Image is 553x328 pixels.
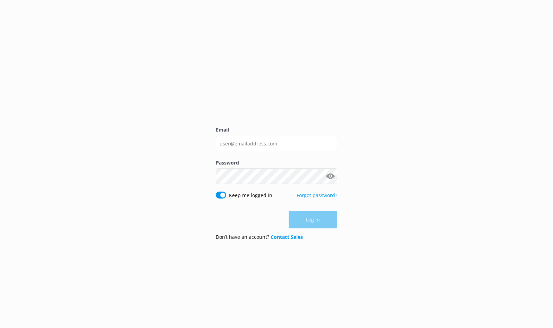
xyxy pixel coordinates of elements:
label: Keep me logged in [229,192,272,199]
label: Password [216,159,337,167]
button: Show password [323,169,337,183]
a: Contact Sales [271,234,303,240]
p: Don’t have an account? [216,233,303,241]
label: Email [216,126,337,134]
a: Forgot password? [297,192,337,199]
input: user@emailaddress.com [216,136,337,151]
